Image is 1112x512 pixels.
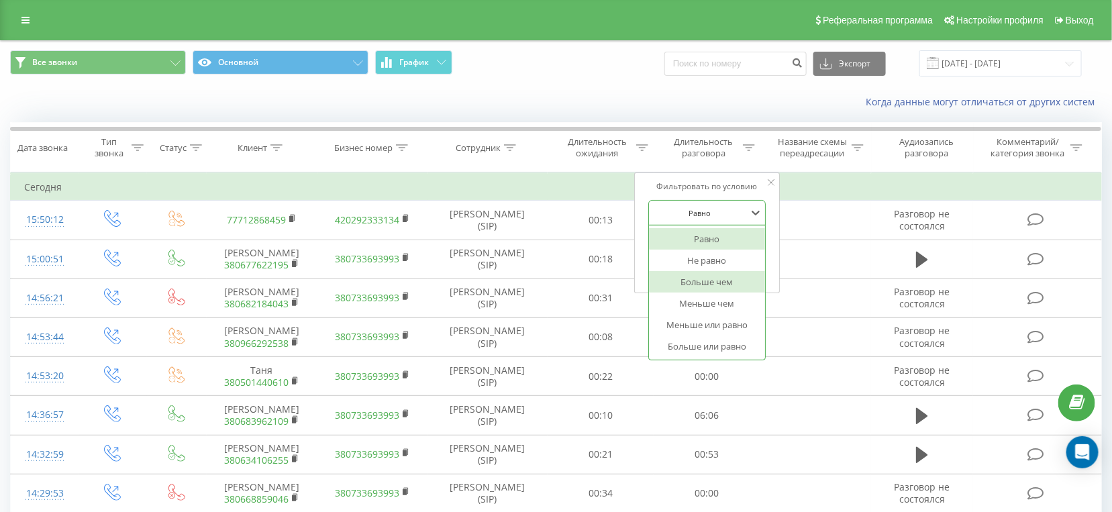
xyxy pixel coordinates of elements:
a: 77712868459 [227,213,286,226]
div: Длительность разговора [668,136,740,159]
a: 380966292538 [224,337,289,350]
div: Больше чем [649,271,766,293]
div: Сотрудник [456,142,501,154]
td: [PERSON_NAME] (SIP) [428,435,548,474]
div: 14:53:44 [24,324,65,350]
a: 380668859046 [224,493,289,505]
div: Больше или равно [649,336,766,357]
span: Все звонки [32,57,77,68]
td: 00:22 [548,357,654,396]
a: 380733693993 [335,409,399,421]
td: [PERSON_NAME] [207,396,317,435]
a: 420292333134 [335,213,399,226]
td: 06:06 [654,396,760,435]
button: Основной [193,50,368,74]
div: Фильтровать по условию [648,180,766,193]
div: Меньше или равно [649,314,766,336]
td: [PERSON_NAME] (SIP) [428,357,548,396]
td: [PERSON_NAME] [207,240,317,278]
td: 00:13 [548,201,654,240]
a: 380683962109 [224,415,289,427]
div: 14:56:21 [24,285,65,311]
div: Бизнес номер [334,142,393,154]
td: 00:10 [548,396,654,435]
div: Длительность ожидания [561,136,633,159]
div: Статус [160,142,187,154]
div: Название схемы переадресации [776,136,848,159]
div: Меньше чем [649,293,766,314]
td: 00:53 [654,435,760,474]
a: 380501440610 [224,376,289,389]
td: [PERSON_NAME] (SIP) [428,240,548,278]
td: 00:00 [654,357,760,396]
td: Таня [207,357,317,396]
td: 00:18 [548,240,654,278]
span: Выход [1066,15,1094,25]
button: График [375,50,452,74]
div: 14:29:53 [24,480,65,507]
td: [PERSON_NAME] [207,278,317,317]
span: График [400,58,429,67]
div: Open Intercom Messenger [1066,436,1099,468]
div: Клиент [238,142,267,154]
a: 380733693993 [335,448,399,460]
div: 15:00:51 [24,246,65,272]
div: Аудиозапись разговора [883,136,970,159]
a: 380677622195 [224,258,289,271]
div: Комментарий/категория звонка [989,136,1067,159]
a: 380733693993 [335,330,399,343]
a: Когда данные могут отличаться от других систем [866,95,1102,108]
span: Разговор не состоялся [895,324,950,349]
span: Разговор не состоялся [895,207,950,232]
a: 380733693993 [335,370,399,382]
span: Настройки профиля [956,15,1044,25]
td: [PERSON_NAME] (SIP) [428,317,548,356]
td: 00:08 [548,317,654,356]
span: Реферальная программа [823,15,933,25]
td: Сегодня [11,174,1102,201]
button: Экспорт [813,52,886,76]
div: 14:32:59 [24,442,65,468]
td: [PERSON_NAME] (SIP) [428,201,548,240]
td: [PERSON_NAME] (SIP) [428,396,548,435]
td: [PERSON_NAME] [207,435,317,474]
div: 14:53:20 [24,363,65,389]
a: 380682184043 [224,297,289,310]
div: 15:50:12 [24,207,65,233]
div: Равно [649,228,766,250]
td: [PERSON_NAME] (SIP) [428,278,548,317]
span: Разговор не состоялся [895,480,950,505]
a: 380733693993 [335,487,399,499]
a: 380634106255 [224,454,289,466]
td: 00:31 [548,278,654,317]
div: 14:36:57 [24,402,65,428]
span: Разговор не состоялся [895,285,950,310]
td: [PERSON_NAME] [207,317,317,356]
button: Все звонки [10,50,186,74]
a: 380733693993 [335,291,399,304]
div: Тип звонка [91,136,128,159]
td: 00:21 [548,435,654,474]
div: Не равно [649,250,766,271]
a: 380733693993 [335,252,399,265]
input: Поиск по номеру [664,52,807,76]
span: Разговор не состоялся [895,364,950,389]
div: Дата звонка [17,142,68,154]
